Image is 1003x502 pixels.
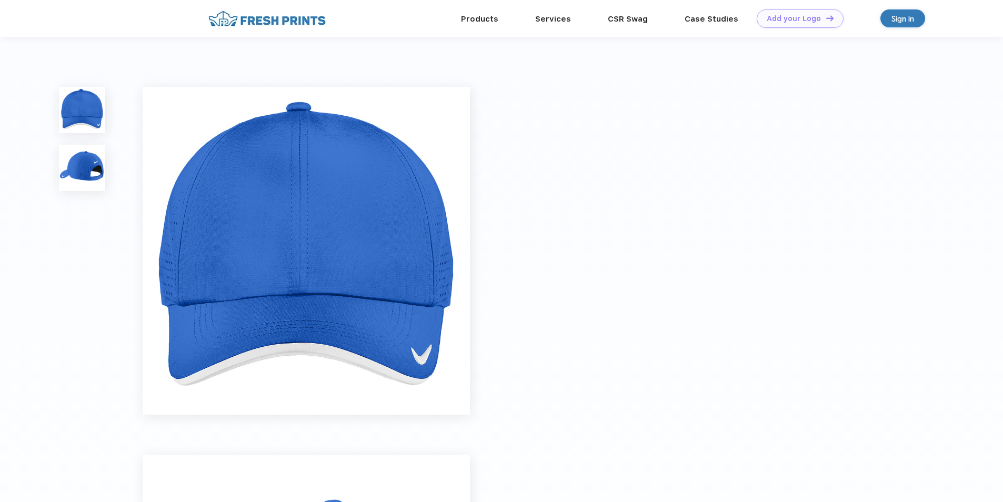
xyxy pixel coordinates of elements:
img: func=resize&h=100 [59,145,105,191]
a: Products [461,14,498,24]
div: Sign in [891,13,914,25]
img: DT [826,15,834,21]
a: CSR Swag [608,14,648,24]
img: fo%20logo%202.webp [205,9,329,28]
img: func=resize&h=100 [59,87,105,133]
div: Add your Logo [767,14,821,23]
a: Services [535,14,571,24]
img: func=resize&h=640 [143,87,470,414]
a: Sign in [880,9,925,27]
